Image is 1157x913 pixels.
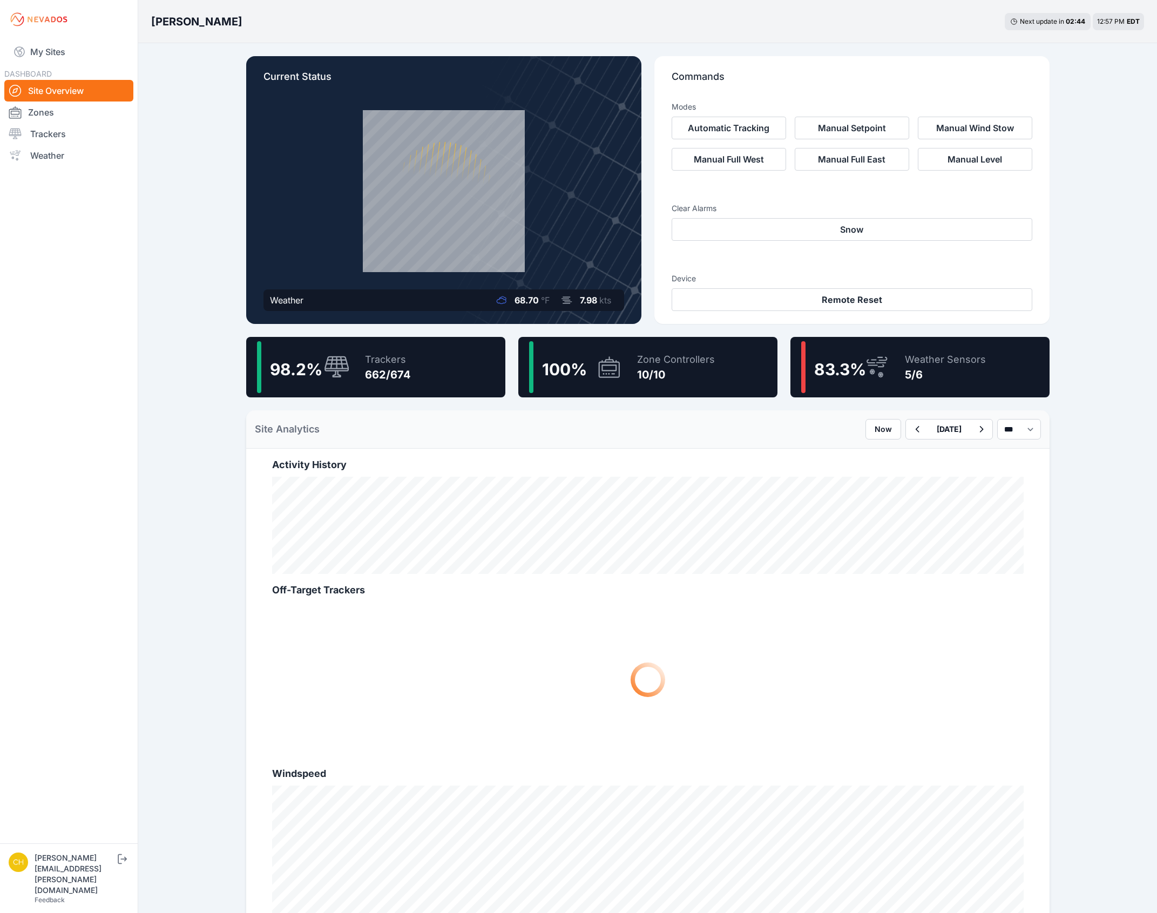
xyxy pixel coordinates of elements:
h2: Activity History [272,457,1024,472]
div: Zone Controllers [637,352,715,367]
div: 02 : 44 [1066,17,1085,26]
span: 100 % [542,360,587,379]
div: [PERSON_NAME][EMAIL_ADDRESS][PERSON_NAME][DOMAIN_NAME] [35,853,116,896]
button: [DATE] [928,420,970,439]
a: Site Overview [4,80,133,102]
span: EDT [1127,17,1140,25]
a: Trackers [4,123,133,145]
img: Nevados [9,11,69,28]
button: Manual Full West [672,148,786,171]
button: Remote Reset [672,288,1032,311]
button: Manual Level [918,148,1032,171]
a: 100%Zone Controllers10/10 [518,337,777,397]
span: 68.70 [515,295,539,306]
a: 98.2%Trackers662/674 [246,337,505,397]
nav: Breadcrumb [151,8,242,36]
h2: Site Analytics [255,422,320,437]
div: 662/674 [365,367,411,382]
div: Weather Sensors [905,352,986,367]
h3: Modes [672,102,696,112]
img: chris.young@nevados.solar [9,853,28,872]
h2: Windspeed [272,766,1024,781]
span: 7.98 [580,295,597,306]
span: 98.2 % [270,360,322,379]
a: My Sites [4,39,133,65]
button: Now [865,419,901,439]
a: Zones [4,102,133,123]
h3: [PERSON_NAME] [151,14,242,29]
p: Commands [672,69,1032,93]
button: Manual Wind Stow [918,117,1032,139]
button: Automatic Tracking [672,117,786,139]
button: Snow [672,218,1032,241]
span: DASHBOARD [4,69,52,78]
div: 5/6 [905,367,986,382]
button: Manual Full East [795,148,909,171]
span: Next update in [1020,17,1064,25]
h3: Device [672,273,1032,284]
a: 83.3%Weather Sensors5/6 [790,337,1050,397]
div: Weather [270,294,303,307]
span: 12:57 PM [1097,17,1125,25]
p: Current Status [263,69,624,93]
span: kts [599,295,611,306]
span: 83.3 % [814,360,866,379]
a: Weather [4,145,133,166]
div: 10/10 [637,367,715,382]
button: Manual Setpoint [795,117,909,139]
h2: Off-Target Trackers [272,583,1024,598]
span: °F [541,295,550,306]
div: Trackers [365,352,411,367]
h3: Clear Alarms [672,203,1032,214]
a: Feedback [35,896,65,904]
